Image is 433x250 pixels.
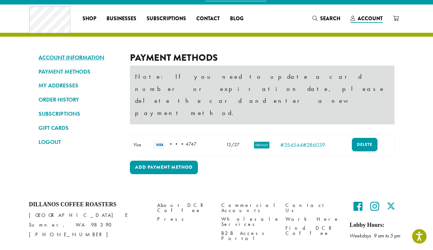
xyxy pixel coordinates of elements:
a: Search [307,13,345,24]
div: Domain Overview [24,38,57,42]
a: ACCOUNT INFORMATION [38,52,120,63]
span: Blog [230,15,243,23]
img: tab_keywords_by_traffic_grey.svg [64,37,69,42]
a: About DCR Coffee [157,201,212,215]
img: website_grey.svg [10,17,15,22]
td: • • • 4747 [150,135,219,155]
p: Note: If you need to update a card number or expiration date, please delete the card and enter a ... [135,71,389,119]
a: #286039 [303,141,325,148]
a: Find DCR Coffee [285,224,340,237]
div: Visa [133,141,147,148]
h5: Lobby Hours: [350,222,404,229]
em: Weekdays 9 am to 5 pm [350,232,400,239]
img: tab_domain_overview_orange.svg [17,37,22,42]
a: GIFT CARDS [38,122,120,133]
a: Wholesale Services [221,215,276,229]
span: Search [320,15,340,22]
span: Account [358,15,383,22]
h2: Payment Methods [130,52,395,63]
img: logo_orange.svg [10,10,15,15]
a: LOGOUT [38,137,120,147]
td: 12/27 [219,135,247,155]
mark: Default [254,142,269,148]
div: v 4.0.25 [18,10,31,15]
nav: Account pages [38,52,120,176]
a: MY ADDRESSES [38,80,120,91]
span: Businesses [106,15,136,23]
a: SUBSCRIPTIONS [38,108,120,119]
span: Shop [82,15,96,23]
div: Domain: [DOMAIN_NAME] [17,17,71,22]
a: Delete [352,138,378,151]
span: Subscriptions [147,15,186,23]
td: , [277,135,348,155]
div: Keywords by Traffic [71,38,108,42]
a: Press [157,215,212,224]
a: B2B Access Portal [221,229,276,243]
a: Work Here [285,215,340,224]
img: Visa [153,141,166,149]
a: Contact Us [285,201,340,215]
span: Contact [196,15,220,23]
a: Shop [77,13,101,24]
p: [GEOGRAPHIC_DATA] E Sumner, WA 98390 [PHONE_NUMBER] [29,210,148,239]
a: Commercial Accounts [221,201,276,215]
a: #354544 [280,141,303,148]
a: ORDER HISTORY [38,94,120,105]
a: Add payment method [130,161,198,174]
a: PAYMENT METHODS [38,66,120,77]
h4: Dillanos Coffee Roasters [29,201,148,208]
